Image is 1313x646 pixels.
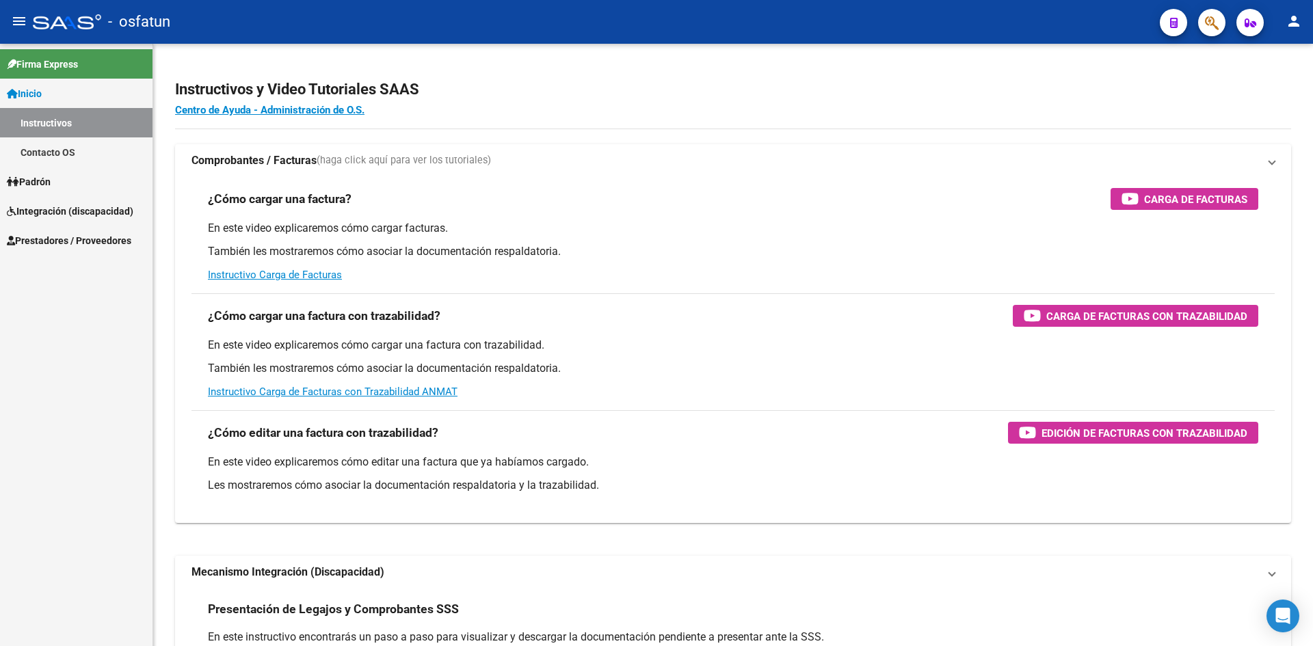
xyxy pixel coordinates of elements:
[208,455,1258,470] p: En este video explicaremos cómo editar una factura que ya habíamos cargado.
[208,221,1258,236] p: En este video explicaremos cómo cargar facturas.
[191,153,317,168] strong: Comprobantes / Facturas
[208,189,352,208] h3: ¿Cómo cargar una factura?
[1008,422,1258,444] button: Edición de Facturas con Trazabilidad
[7,204,133,219] span: Integración (discapacidad)
[1111,188,1258,210] button: Carga de Facturas
[7,233,131,248] span: Prestadores / Proveedores
[208,269,342,281] a: Instructivo Carga de Facturas
[1013,305,1258,327] button: Carga de Facturas con Trazabilidad
[175,77,1291,103] h2: Instructivos y Video Tutoriales SAAS
[208,478,1258,493] p: Les mostraremos cómo asociar la documentación respaldatoria y la trazabilidad.
[1046,308,1247,325] span: Carga de Facturas con Trazabilidad
[1286,13,1302,29] mat-icon: person
[7,86,42,101] span: Inicio
[7,57,78,72] span: Firma Express
[208,600,459,619] h3: Presentación de Legajos y Comprobantes SSS
[175,556,1291,589] mat-expansion-panel-header: Mecanismo Integración (Discapacidad)
[208,386,457,398] a: Instructivo Carga de Facturas con Trazabilidad ANMAT
[208,361,1258,376] p: También les mostraremos cómo asociar la documentación respaldatoria.
[208,423,438,442] h3: ¿Cómo editar una factura con trazabilidad?
[1144,191,1247,208] span: Carga de Facturas
[191,565,384,580] strong: Mecanismo Integración (Discapacidad)
[175,144,1291,177] mat-expansion-panel-header: Comprobantes / Facturas(haga click aquí para ver los tutoriales)
[108,7,170,37] span: - osfatun
[208,338,1258,353] p: En este video explicaremos cómo cargar una factura con trazabilidad.
[175,104,364,116] a: Centro de Ayuda - Administración de O.S.
[7,174,51,189] span: Padrón
[208,244,1258,259] p: También les mostraremos cómo asociar la documentación respaldatoria.
[175,177,1291,523] div: Comprobantes / Facturas(haga click aquí para ver los tutoriales)
[1042,425,1247,442] span: Edición de Facturas con Trazabilidad
[208,630,1258,645] p: En este instructivo encontrarás un paso a paso para visualizar y descargar la documentación pendi...
[11,13,27,29] mat-icon: menu
[317,153,491,168] span: (haga click aquí para ver los tutoriales)
[1266,600,1299,632] div: Open Intercom Messenger
[208,306,440,325] h3: ¿Cómo cargar una factura con trazabilidad?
